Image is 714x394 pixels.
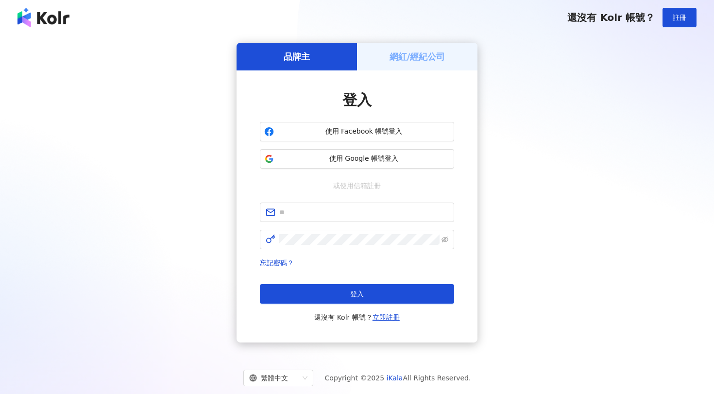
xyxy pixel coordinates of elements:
span: 或使用信箱註冊 [326,180,388,191]
h5: 品牌主 [284,51,310,63]
a: 忘記密碼？ [260,259,294,267]
div: 繁體中文 [249,370,299,386]
h5: 網紅/經紀公司 [390,51,445,63]
button: 註冊 [663,8,697,27]
a: iKala [387,374,403,382]
span: 登入 [350,290,364,298]
span: 使用 Facebook 帳號登入 [278,127,450,137]
img: logo [17,8,69,27]
button: 使用 Facebook 帳號登入 [260,122,454,141]
button: 登入 [260,284,454,304]
span: eye-invisible [442,236,448,243]
span: 還沒有 Kolr 帳號？ [314,311,400,323]
span: 還沒有 Kolr 帳號？ [567,12,655,23]
span: 註冊 [673,14,686,21]
a: 立即註冊 [373,313,400,321]
span: 使用 Google 帳號登入 [278,154,450,164]
span: 登入 [342,91,372,108]
span: Copyright © 2025 All Rights Reserved. [325,372,471,384]
button: 使用 Google 帳號登入 [260,149,454,169]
